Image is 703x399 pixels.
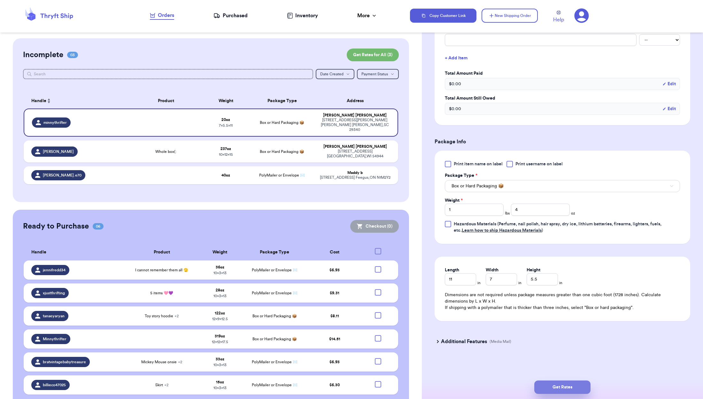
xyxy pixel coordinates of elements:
span: Handle [31,98,46,104]
button: Get Rates [534,380,591,394]
strong: 40 oz [221,173,230,177]
button: Copy Customer Link [410,9,476,23]
strong: 122 oz [215,311,225,315]
span: PolyMailer or Envelope ✉️ [252,360,297,364]
a: Inventory [287,12,318,19]
span: + 2 [164,383,168,387]
div: More [357,12,377,19]
strong: 36 oz [216,265,224,269]
span: xjustthrifting [43,290,65,296]
span: PolyMailer or Envelope ✉️ [259,173,305,177]
th: Cost [307,244,362,260]
span: oz [571,211,575,216]
div: Orders [150,11,174,19]
span: tanaeyaryan [43,313,65,319]
div: [PERSON_NAME] [PERSON_NAME] [320,144,390,149]
div: Dimensions are not required unless package measures greater than one cubic foot (1728 inches). Ca... [445,292,680,311]
strong: 20 oz [221,118,230,122]
span: bratvintagebabytreasure [43,359,86,365]
span: 10 x 3 x 13 [213,363,227,367]
div: [STREET_ADDRESS][PERSON_NAME][PERSON_NAME] [PERSON_NAME] , SC 29340 [320,118,390,132]
p: (Media Mail) [490,339,511,344]
span: Mickey Mouse onsie [141,359,182,365]
span: (Perfume, nail polish, hair spray, dry ice, lithium batteries, firearms, lighters, fuels, etc. ) [454,222,661,233]
span: $ 0.00 [449,81,461,87]
span: $ 8.11 [330,314,339,318]
button: Edit [662,106,676,112]
span: PolyMailer or Envelope ✉️ [252,291,297,295]
span: + 2 [174,314,179,318]
div: [STREET_ADDRESS] [GEOGRAPHIC_DATA] , WI 54944 [320,149,390,159]
span: Date Created [320,72,344,76]
label: Total Amount Paid [445,70,680,77]
label: Width [486,267,498,273]
span: $ 9.31 [330,291,339,295]
p: If shipping with a polymailer that is thicker than three inches, select "Box or hard packaging". [445,305,680,311]
button: Date Created [316,69,354,79]
div: [STREET_ADDRESS] Feegus , ON N1M2Y2 [320,175,390,180]
span: PolyMailer or Envelope ✉️ [252,383,297,387]
span: billieco47025 [43,382,66,388]
a: Purchased [213,12,248,19]
span: + 2 [178,360,182,364]
a: Help [553,11,564,24]
span: lbs [505,211,510,216]
span: 10 x 12 x 15 [219,153,233,156]
span: Handle [31,249,46,256]
button: + Add Item [442,51,683,65]
span: $ 14.51 [329,337,340,341]
th: Weight [198,244,242,260]
label: Height [527,267,540,273]
button: Edit [662,81,676,87]
h2: Ready to Purchase [23,221,89,231]
span: $ 6.93 [329,360,340,364]
button: Checkout (0) [350,220,399,233]
a: Orders [150,11,174,20]
button: Payment Status [357,69,399,79]
span: Help [553,16,564,24]
label: Length [445,267,459,273]
span: Toy story hoodie [145,313,179,319]
span: Skirt [155,382,168,388]
span: 10 x 3 x 13 [213,271,227,275]
span: [PERSON_NAME].e70 [43,173,81,178]
span: Box or Hard Packaging 📦 [260,150,304,154]
h2: Incomplete [23,50,63,60]
th: Package Type [242,244,307,260]
span: Box or Hard Packaging 📦 [452,183,504,189]
div: Maddy b [320,170,390,175]
span: in [518,280,521,285]
span: I cannot remember them all 🫣 [135,267,188,273]
th: Package Type [248,93,316,109]
span: 12 x 9 x 12.5 [212,317,228,321]
span: Payment Status [361,72,388,76]
button: Sort ascending [46,97,51,105]
span: Print item name on label [454,161,503,167]
label: Weight [445,197,463,204]
span: Minnythrifter [43,336,66,342]
th: Address [316,93,398,109]
span: jennifredd34 [43,267,66,273]
h3: Package Info [435,138,690,146]
label: Package Type [445,172,477,179]
th: Product [128,93,204,109]
h3: Additional Features [441,338,487,345]
span: minnythrifter [43,120,67,125]
div: [PERSON_NAME] [PERSON_NAME] [320,113,390,118]
span: 12 x 12 x 17.5 [212,340,228,344]
span: Print username on label [515,161,563,167]
th: Weight [204,93,249,109]
th: Product [125,244,198,260]
a: Learn how to ship Hazardous Materials [462,228,542,233]
span: Box or Hard Packaging 📦 [252,314,297,318]
strong: 237 oz [220,147,231,151]
label: Total Amount Still Owed [445,95,680,102]
strong: 319 oz [215,334,225,338]
input: Search [23,69,313,79]
span: [PERSON_NAME] [43,149,74,154]
span: in [477,280,481,285]
strong: 33 oz [216,357,224,361]
span: Box or Hard Packaging 📦 [260,121,304,124]
span: $ 0.00 [449,106,461,112]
